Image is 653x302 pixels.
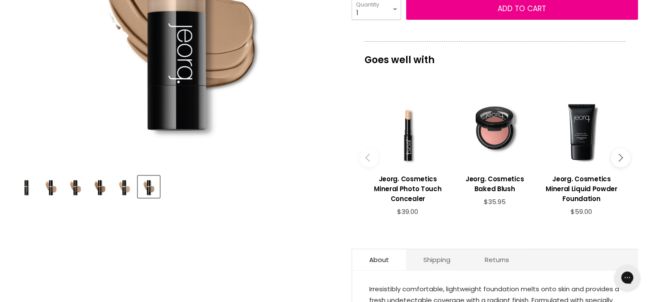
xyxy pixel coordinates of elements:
[364,41,625,70] p: Goes well with
[369,174,447,204] h3: Jeorg. Cosmetics Mineral Photo Touch Concealer
[456,168,534,198] a: View product:Jeorg. Cosmetics Baked Blush
[113,176,135,198] button: Jeorg. Cosmetics Luminous Foundation
[90,177,110,197] img: Jeorg. Cosmetics Luminous Foundation
[138,176,160,198] button: Jeorg. Cosmetics Luminous Foundation
[16,177,36,197] img: Jeorg. Cosmetics Luminous Foundation
[483,197,505,206] span: $35.95
[139,177,159,197] img: Jeorg. Cosmetics Luminous Foundation
[369,168,447,208] a: View product:Jeorg. Cosmetics Mineral Photo Touch Concealer
[40,176,62,198] button: Jeorg. Cosmetics Luminous Foundation
[89,176,111,198] button: Jeorg. Cosmetics Luminous Foundation
[14,173,337,198] div: Product thumbnails
[64,176,86,198] button: Jeorg. Cosmetics Luminous Foundation
[610,262,644,293] iframe: Gorgias live chat messenger
[65,177,85,197] img: Jeorg. Cosmetics Luminous Foundation
[41,177,61,197] img: Jeorg. Cosmetics Luminous Foundation
[114,177,134,197] img: Jeorg. Cosmetics Luminous Foundation
[15,176,37,198] button: Jeorg. Cosmetics Luminous Foundation
[498,3,546,14] span: Add to cart
[468,249,526,270] a: Returns
[352,249,406,270] a: About
[542,174,620,204] h3: Jeorg. Cosmetics Mineral Liquid Powder Foundation
[542,168,620,208] a: View product:Jeorg. Cosmetics Mineral Liquid Powder Foundation
[406,249,468,270] a: Shipping
[571,207,592,216] span: $59.00
[397,207,418,216] span: $39.00
[456,174,534,194] h3: Jeorg. Cosmetics Baked Blush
